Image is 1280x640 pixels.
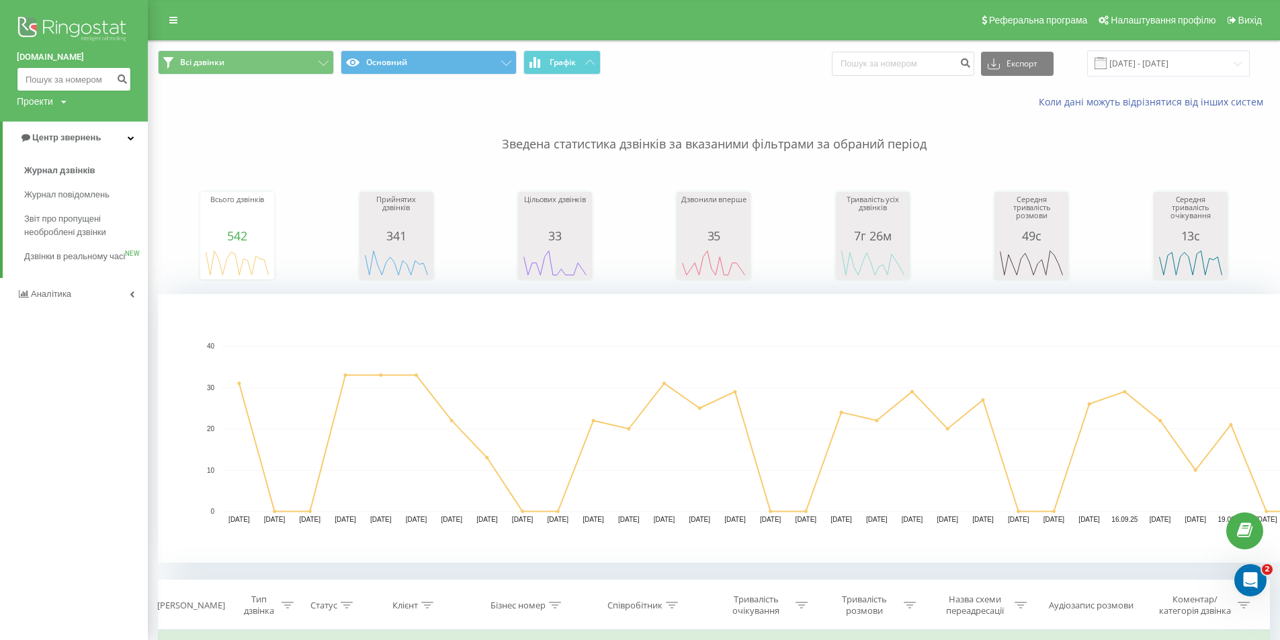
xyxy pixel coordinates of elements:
p: Зведена статистика дзвінків за вказаними фільтрами за обраний період [158,109,1270,153]
a: Дзвінки в реальному часіNEW [24,244,148,269]
text: [DATE] [618,516,640,523]
svg: A chart. [521,242,589,283]
text: [DATE] [264,516,286,523]
text: [DATE] [760,516,781,523]
span: Вихід [1238,15,1262,26]
div: Аудіозапис розмови [1049,600,1134,611]
div: 542 [204,229,271,242]
text: [DATE] [1078,516,1100,523]
input: Пошук за номером [832,52,974,76]
text: [DATE] [654,516,675,523]
div: Проекти [17,95,53,108]
span: Графік [550,58,576,67]
div: 35 [680,229,747,242]
svg: A chart. [998,242,1065,283]
span: Журнал повідомлень [24,188,110,201]
div: Дзвонили вперше [680,195,747,229]
div: Середня тривалість очікування [1157,195,1224,229]
div: Співробітник [607,600,663,611]
text: [DATE] [548,516,569,523]
text: [DATE] [1043,516,1065,523]
span: Дзвінки в реальному часі [24,250,125,263]
text: [DATE] [335,516,356,523]
svg: A chart. [680,242,747,283]
text: [DATE] [476,516,498,523]
text: [DATE] [972,516,994,523]
div: Прийнятих дзвінків [363,195,430,229]
div: Статус [310,600,337,611]
div: Середня тривалість розмови [998,195,1065,229]
text: [DATE] [1256,516,1277,523]
span: Звіт про пропущені необроблені дзвінки [24,212,141,239]
a: Журнал повідомлень [24,183,148,207]
text: 20 [207,425,215,432]
div: Назва схеми переадресації [939,594,1011,616]
text: [DATE] [830,516,852,523]
div: Цільових дзвінків [521,195,589,229]
div: Тривалість усіх дзвінків [839,195,906,229]
span: Реферальна програма [989,15,1088,26]
div: Коментар/категорія дзвінка [1156,594,1234,616]
span: 2 [1262,564,1273,575]
span: Центр звернень [32,132,101,142]
img: Ringostat logo [17,13,131,47]
button: Основний [341,50,517,75]
a: Коли дані можуть відрізнятися вiд інших систем [1039,95,1270,108]
div: 341 [363,229,430,242]
text: [DATE] [583,516,604,523]
a: Звіт про пропущені необроблені дзвінки [24,207,148,244]
span: Аналiтика [31,289,71,299]
text: 10 [207,467,215,474]
text: 19.09.25 [1218,516,1244,523]
text: [DATE] [512,516,534,523]
svg: A chart. [363,242,430,283]
text: [DATE] [866,516,888,523]
text: [DATE] [902,516,923,523]
div: 7г 26м [839,229,906,242]
a: Центр звернень [3,122,148,154]
text: 30 [207,384,215,392]
text: [DATE] [724,516,746,523]
div: Всього дзвінків [204,195,271,229]
div: Тривалість розмови [828,594,900,616]
svg: A chart. [1157,242,1224,283]
text: [DATE] [1150,516,1171,523]
div: 33 [521,229,589,242]
div: 49с [998,229,1065,242]
svg: A chart. [204,242,271,283]
button: Експорт [981,52,1054,76]
span: Всі дзвінки [180,57,224,68]
text: [DATE] [406,516,427,523]
div: Клієнт [392,600,418,611]
text: [DATE] [937,516,958,523]
a: [DOMAIN_NAME] [17,50,131,64]
div: Тип дзвінка [240,594,278,616]
span: Налаштування профілю [1111,15,1215,26]
div: [PERSON_NAME] [157,600,225,611]
text: [DATE] [689,516,710,523]
text: [DATE] [441,516,462,523]
text: 40 [207,342,215,350]
input: Пошук за номером [17,67,131,91]
div: 13с [1157,229,1224,242]
div: Тривалість очікування [720,594,792,616]
button: Графік [523,50,601,75]
text: [DATE] [228,516,250,523]
div: Бізнес номер [490,600,546,611]
iframe: Intercom live chat [1234,564,1267,596]
span: Журнал дзвінків [24,164,95,177]
text: 16.09.25 [1111,516,1138,523]
text: [DATE] [796,516,817,523]
a: Журнал дзвінків [24,158,148,183]
button: Всі дзвінки [158,50,334,75]
svg: A chart. [839,242,906,283]
text: [DATE] [300,516,321,523]
text: [DATE] [1008,516,1029,523]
